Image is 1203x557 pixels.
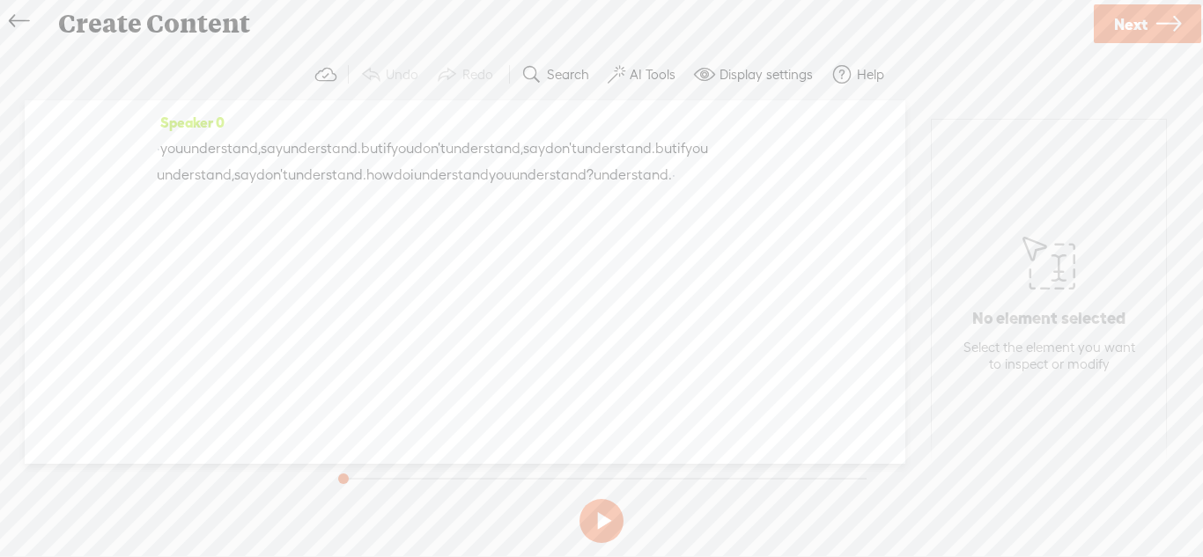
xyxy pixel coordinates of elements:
[545,136,577,162] span: don't
[283,136,361,162] span: understand.
[630,66,675,84] label: AI Tools
[857,66,884,84] label: Help
[514,57,601,92] button: Search
[157,136,160,162] span: ·
[391,136,414,162] span: you
[256,162,288,188] span: don't
[46,1,1091,47] div: Create Content
[687,57,824,92] button: Display settings
[601,57,687,92] button: AI Tools
[183,136,261,162] span: understand,
[512,162,594,188] span: understand?
[594,162,672,188] span: understand.
[672,162,675,188] span: ·
[959,339,1139,373] div: Select the element you want to inspect or modify
[523,136,545,162] span: say
[366,162,394,188] span: how
[261,136,283,162] span: say
[383,136,391,162] span: if
[1114,2,1148,47] span: Next
[655,136,677,162] span: but
[414,136,446,162] span: don't
[677,136,685,162] span: if
[462,66,493,84] label: Redo
[288,162,366,188] span: understand.
[394,162,410,188] span: do
[824,57,896,92] button: Help
[410,162,414,188] span: i
[157,162,234,188] span: understand,
[972,308,1126,329] p: No element selected
[361,136,383,162] span: but
[157,114,225,130] span: Speaker 0
[577,136,655,162] span: understand.
[489,162,512,188] span: you
[386,66,418,84] label: Undo
[430,57,505,92] button: Redo
[160,136,183,162] span: you
[720,66,813,84] label: Display settings
[446,136,523,162] span: understand,
[353,57,430,92] button: Undo
[234,162,256,188] span: say
[414,162,489,188] span: understand
[685,136,708,162] span: you
[547,66,589,84] label: Search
